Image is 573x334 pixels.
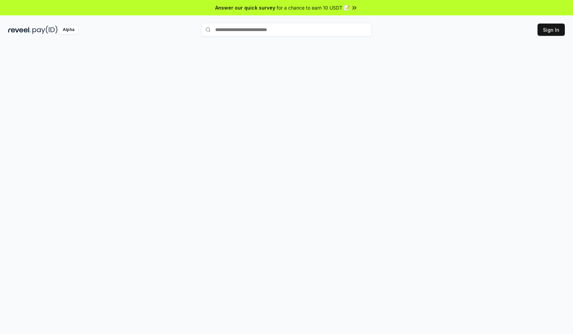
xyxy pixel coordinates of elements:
[277,4,350,11] span: for a chance to earn 10 USDT 📝
[8,26,31,34] img: reveel_dark
[59,26,78,34] div: Alpha
[32,26,58,34] img: pay_id
[215,4,275,11] span: Answer our quick survey
[538,24,565,36] button: Sign In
